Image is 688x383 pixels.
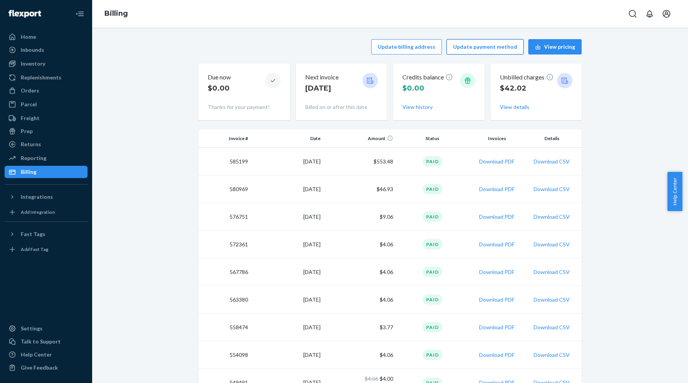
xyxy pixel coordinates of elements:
p: Billed on or after this date [305,103,378,111]
div: Home [21,33,36,41]
button: Update billing address [371,39,442,54]
a: Home [5,31,88,43]
div: Help Center [21,351,52,358]
p: $0.00 [208,83,231,93]
button: Open Search Box [625,6,640,21]
a: Billing [5,166,88,178]
td: 554098 [198,341,251,369]
div: Parcel [21,101,37,108]
th: Invoices [469,129,525,148]
a: Orders [5,84,88,97]
p: Unbilled charges [500,73,554,82]
td: $9.06 [324,203,396,231]
button: Download PDF [479,324,514,331]
p: Due now [208,73,231,82]
div: Paid [423,156,442,167]
p: $42.02 [500,83,554,93]
td: $4.06 [324,258,396,286]
button: Download PDF [479,213,514,221]
td: [DATE] [251,341,324,369]
td: $4.06 [324,341,396,369]
td: [DATE] [251,258,324,286]
div: Paid [423,211,442,222]
td: [DATE] [251,175,324,203]
a: Settings [5,322,88,335]
a: Returns [5,138,88,150]
div: Prep [21,127,33,135]
td: $46.93 [324,175,396,203]
th: Amount [324,129,396,148]
td: [DATE] [251,231,324,258]
td: 563380 [198,286,251,314]
a: Inventory [5,58,88,70]
div: Paid [423,350,442,360]
div: Orders [21,87,39,94]
a: Freight [5,112,88,124]
a: Reporting [5,152,88,164]
a: Prep [5,125,88,137]
p: [DATE] [305,83,339,93]
div: Add Integration [21,209,55,215]
button: View pricing [528,39,582,54]
td: 558474 [198,314,251,341]
button: Download CSV [534,185,570,193]
ol: breadcrumbs [98,3,134,25]
div: Paid [423,267,442,277]
button: Update payment method [447,39,524,54]
td: [DATE] [251,286,324,314]
button: Download PDF [479,158,514,165]
button: Integrations [5,191,88,203]
td: $4.06 [324,286,396,314]
div: Paid [423,239,442,249]
button: Download PDF [479,351,514,359]
th: Date [251,129,324,148]
a: Inbounds [5,44,88,56]
div: Inbounds [21,46,44,54]
td: $553.48 [324,148,396,175]
button: Download CSV [534,351,570,359]
div: Fast Tags [21,230,45,238]
button: Download CSV [534,324,570,331]
button: Fast Tags [5,228,88,240]
a: Talk to Support [5,335,88,348]
div: Give Feedback [21,364,58,371]
a: Add Integration [5,206,88,218]
div: Paid [423,322,442,332]
img: Flexport logo [8,10,41,18]
div: Freight [21,114,40,122]
button: Download CSV [534,296,570,304]
td: $4.06 [324,231,396,258]
button: Download PDF [479,241,514,248]
td: 572361 [198,231,251,258]
button: Download CSV [534,158,570,165]
button: Help Center [667,172,682,211]
p: Thanks for your payment! [208,103,281,111]
div: Billing [21,168,36,176]
button: Download CSV [534,241,570,248]
td: [DATE] [251,314,324,341]
td: 580969 [198,175,251,203]
button: Close Navigation [72,6,88,21]
td: $3.77 [324,314,396,341]
div: Add Fast Tag [21,246,48,253]
span: $4.06 [365,375,378,382]
div: Reporting [21,154,46,162]
a: Parcel [5,98,88,111]
a: Help Center [5,348,88,361]
button: Download PDF [479,268,514,276]
button: View details [500,103,529,111]
p: Credits balance [402,73,453,82]
div: Returns [21,140,41,148]
button: Download CSV [534,268,570,276]
a: Billing [104,9,128,18]
div: Settings [21,325,43,332]
div: Talk to Support [21,338,61,345]
div: Paid [423,184,442,194]
td: 576751 [198,203,251,231]
td: [DATE] [251,148,324,175]
button: Download PDF [479,296,514,304]
div: Paid [423,294,442,305]
button: Open notifications [642,6,657,21]
td: 567786 [198,258,251,286]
